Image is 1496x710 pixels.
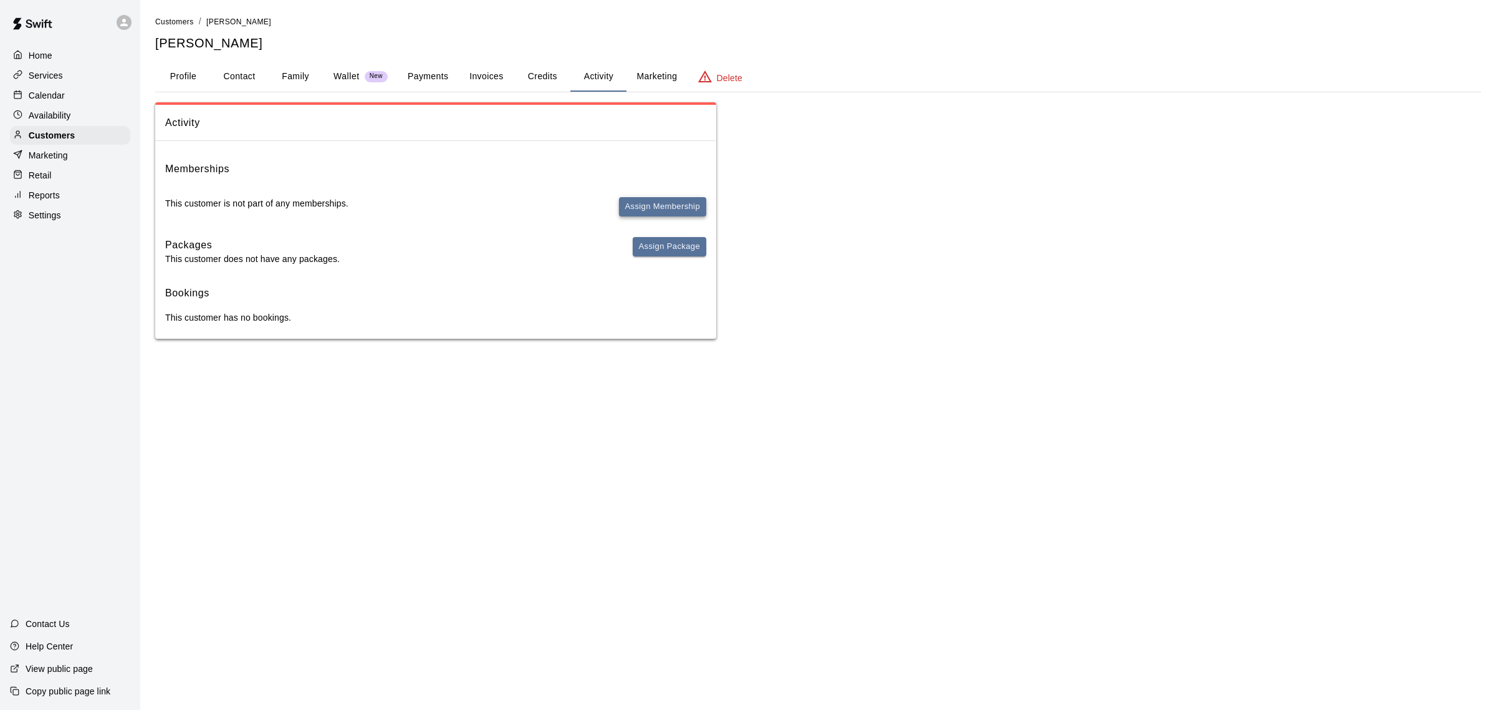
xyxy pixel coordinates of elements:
[398,62,458,92] button: Payments
[155,62,211,92] button: Profile
[206,17,271,26] span: [PERSON_NAME]
[29,89,65,102] p: Calendar
[10,186,130,205] a: Reports
[458,62,514,92] button: Invoices
[165,253,340,265] p: This customer does not have any packages.
[26,685,110,698] p: Copy public page link
[155,16,194,26] a: Customers
[155,35,1481,52] h5: [PERSON_NAME]
[717,72,742,84] p: Delete
[26,640,73,653] p: Help Center
[211,62,267,92] button: Contact
[267,62,324,92] button: Family
[10,166,130,185] a: Retail
[619,197,706,216] button: Assign Membership
[155,15,1481,29] nav: breadcrumb
[633,237,706,256] button: Assign Package
[29,149,68,162] p: Marketing
[29,129,75,142] p: Customers
[570,62,626,92] button: Activity
[10,146,130,165] a: Marketing
[29,69,63,82] p: Services
[155,17,194,26] span: Customers
[29,49,52,62] p: Home
[165,311,706,324] p: This customer has no bookings.
[29,209,61,221] p: Settings
[26,663,93,675] p: View public page
[626,62,687,92] button: Marketing
[165,115,706,131] span: Activity
[26,618,70,630] p: Contact Us
[10,86,130,105] a: Calendar
[333,70,360,83] p: Wallet
[29,109,71,122] p: Availability
[199,15,201,28] li: /
[165,161,229,177] h6: Memberships
[10,206,130,225] a: Settings
[10,66,130,85] a: Services
[165,197,348,210] p: This customer is not part of any memberships.
[10,106,130,125] a: Availability
[165,237,340,253] h6: Packages
[10,46,130,65] a: Home
[365,72,388,80] span: New
[10,126,130,145] a: Customers
[29,169,52,182] p: Retail
[155,62,1481,92] div: basic tabs example
[165,285,706,301] h6: Bookings
[514,62,570,92] button: Credits
[29,189,60,202] p: Reports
